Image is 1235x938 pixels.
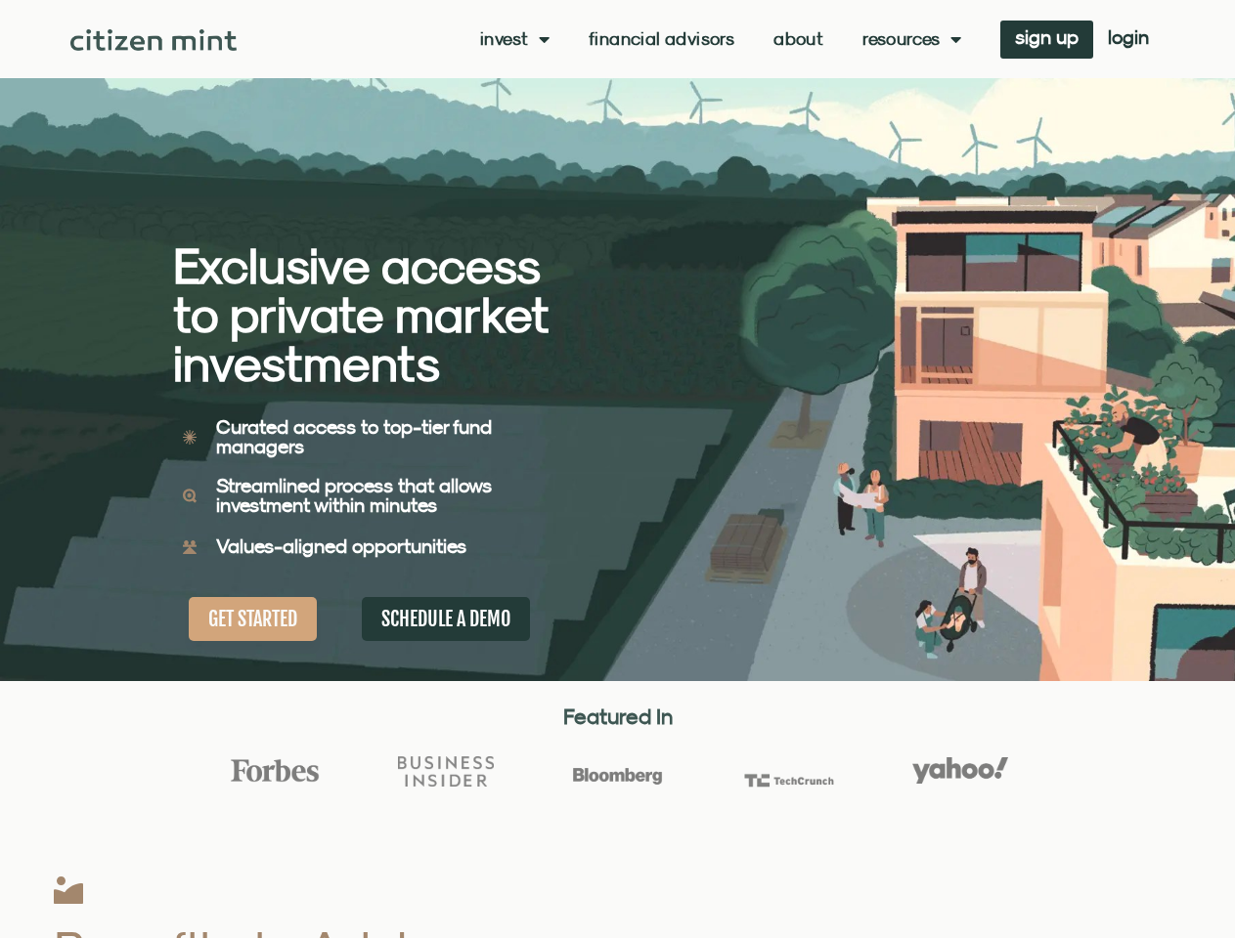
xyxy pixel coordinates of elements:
strong: Featured In [563,703,673,729]
a: Financial Advisors [589,29,734,49]
a: GET STARTED [189,597,317,641]
b: Streamlined process that allows investment within minutes [216,474,492,516]
a: SCHEDULE A DEMO [362,597,530,641]
b: Values-aligned opportunities [216,534,466,557]
span: sign up [1015,30,1079,44]
img: Forbes Logo [227,758,323,784]
span: login [1108,30,1149,44]
a: Invest [480,29,550,49]
nav: Menu [480,29,961,49]
span: GET STARTED [208,607,297,631]
b: Curated access to top-tier fund managers [216,415,492,457]
a: About [773,29,823,49]
img: Citizen Mint [70,29,238,51]
a: login [1093,21,1164,59]
a: sign up [1000,21,1093,59]
span: SCHEDULE A DEMO [381,607,510,631]
h2: Exclusive access to private market investments [173,241,550,388]
a: Resources [862,29,961,49]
